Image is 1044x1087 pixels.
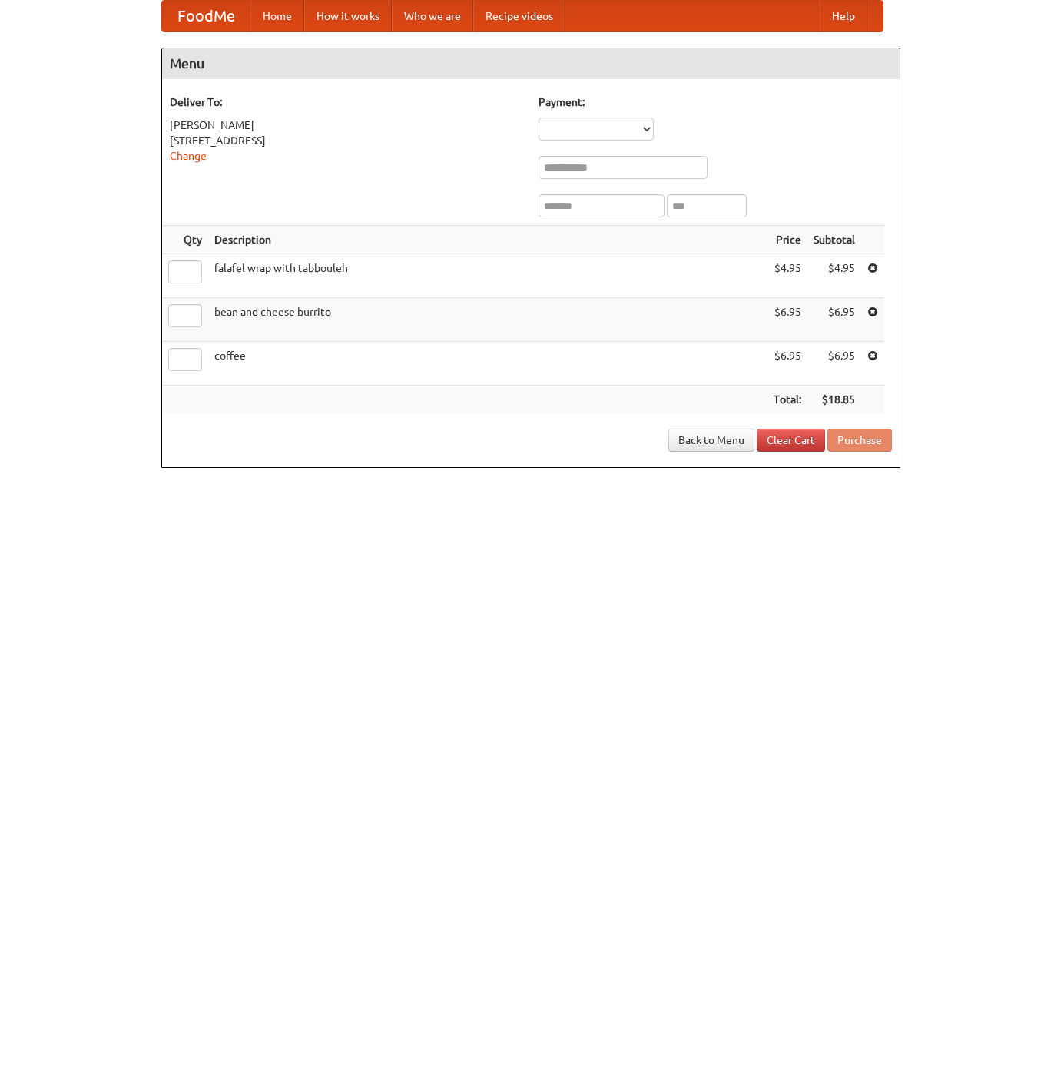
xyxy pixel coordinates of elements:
[807,298,861,342] td: $6.95
[208,298,767,342] td: bean and cheese burrito
[807,226,861,254] th: Subtotal
[208,342,767,386] td: coffee
[392,1,473,31] a: Who we are
[767,226,807,254] th: Price
[827,429,892,452] button: Purchase
[757,429,825,452] a: Clear Cart
[162,1,250,31] a: FoodMe
[162,226,208,254] th: Qty
[162,48,900,79] h4: Menu
[304,1,392,31] a: How it works
[767,254,807,298] td: $4.95
[807,254,861,298] td: $4.95
[250,1,304,31] a: Home
[767,298,807,342] td: $6.95
[170,94,523,110] h5: Deliver To:
[208,226,767,254] th: Description
[820,1,867,31] a: Help
[807,342,861,386] td: $6.95
[807,386,861,414] th: $18.85
[170,118,523,133] div: [PERSON_NAME]
[473,1,565,31] a: Recipe videos
[539,94,892,110] h5: Payment:
[767,342,807,386] td: $6.95
[170,150,207,162] a: Change
[767,386,807,414] th: Total:
[170,133,523,148] div: [STREET_ADDRESS]
[668,429,754,452] a: Back to Menu
[208,254,767,298] td: falafel wrap with tabbouleh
